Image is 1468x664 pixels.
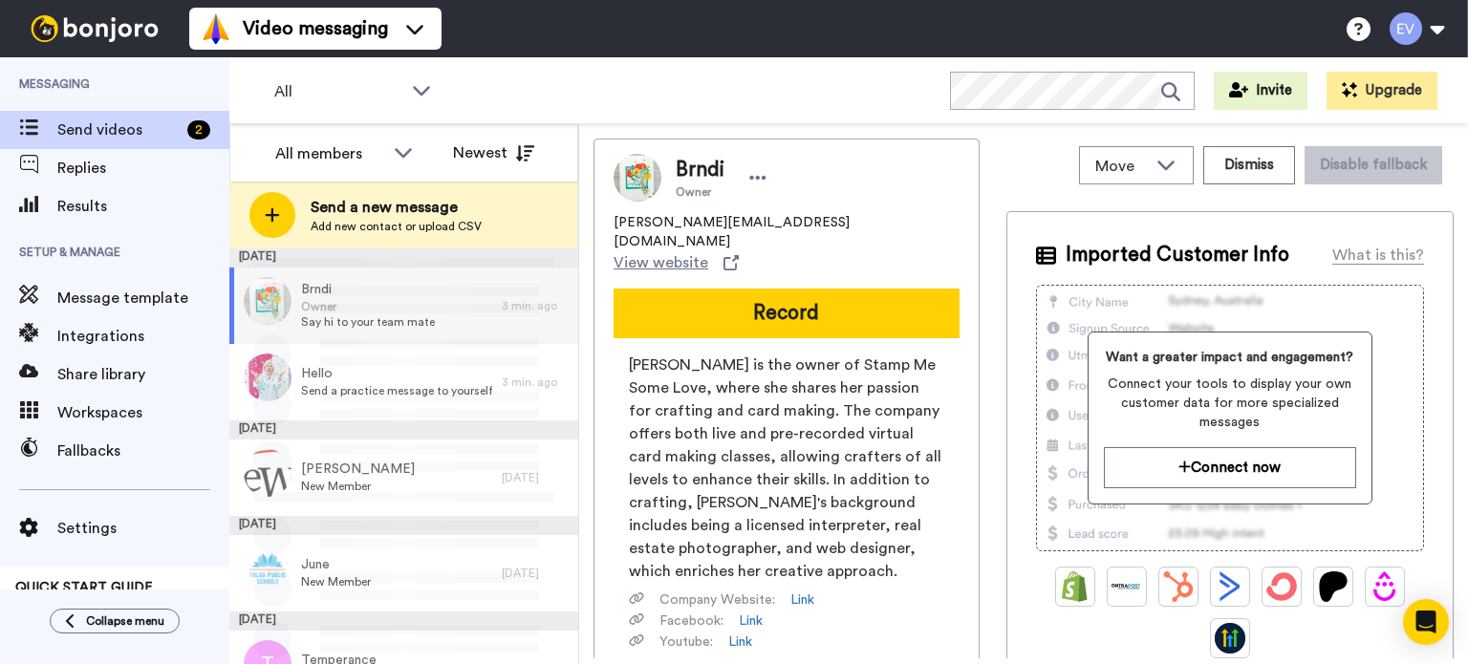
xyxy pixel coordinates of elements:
[739,611,763,631] a: Link
[301,555,371,574] span: June
[629,353,944,583] span: [PERSON_NAME] is the owner of Stamp Me Some Love, where she shares her passion for crafting and c...
[1163,571,1194,602] img: Hubspot
[1305,146,1442,184] button: Disable fallback
[1403,599,1449,645] div: Open Intercom Messenger
[614,251,739,274] a: View website
[1095,155,1147,178] span: Move
[244,353,291,401] img: c5630fbc-8619-4870-a934-17e535e958fe.jpg
[57,195,229,218] span: Results
[57,401,229,424] span: Workspaces
[1370,571,1400,602] img: Drip
[676,184,724,200] span: Owner
[1104,375,1356,432] span: Connect your tools to display your own customer data for more specialized messages
[57,325,229,348] span: Integrations
[1215,571,1245,602] img: ActiveCampaign
[1060,571,1090,602] img: Shopify
[301,460,415,479] span: [PERSON_NAME]
[57,118,180,141] span: Send videos
[201,13,231,44] img: vm-color.svg
[1104,447,1356,488] button: Connect now
[187,120,210,139] div: 2
[301,299,435,314] span: Owner
[244,277,291,325] img: 97c399c4-3aaf-45f4-900c-09ed8e1d7c09.jpg
[502,375,569,390] div: 3 min. ago
[1104,348,1356,367] span: Want a greater impact and engagement?
[229,248,578,268] div: [DATE]
[23,15,166,42] img: bj-logo-header-white.svg
[1318,571,1349,602] img: Patreon
[1266,571,1297,602] img: ConvertKit
[728,632,752,652] a: Link
[614,251,708,274] span: View website
[659,611,723,631] span: Facebook :
[1215,623,1245,653] img: GoHighLevel
[229,420,578,439] div: [DATE]
[311,196,482,219] span: Send a new message
[659,632,713,652] span: Youtube :
[301,314,435,330] span: Say hi to your team mate
[301,364,492,383] span: Hello
[1327,72,1437,110] button: Upgrade
[1203,146,1295,184] button: Dismiss
[243,15,388,42] span: Video messaging
[1332,244,1424,267] div: What is this?
[502,298,569,313] div: 3 min. ago
[301,383,492,398] span: Send a practice message to yourself
[502,470,569,485] div: [DATE]
[311,219,482,234] span: Add new contact or upload CSV
[244,545,291,592] img: 2bcfdf7c-00f1-45ce-8411-a1f02a6f73e2.png
[57,157,229,180] span: Replies
[57,363,229,386] span: Share library
[57,287,229,310] span: Message template
[614,289,960,338] button: Record
[659,590,775,610] span: Company Website :
[15,581,153,594] span: QUICK START GUIDE
[229,611,578,631] div: [DATE]
[1214,72,1307,110] button: Invite
[1112,571,1142,602] img: Ontraport
[676,156,724,184] span: Brndi
[301,574,371,589] span: New Member
[50,609,180,633] button: Collapse menu
[275,142,384,165] div: All members
[502,566,569,581] div: [DATE]
[1066,241,1289,269] span: Imported Customer Info
[614,213,960,251] span: [PERSON_NAME][EMAIL_ADDRESS][DOMAIN_NAME]
[244,449,291,497] img: 664cffcc-5ea2-4c27-abf7-692ac291360c.jpg
[274,80,402,103] span: All
[57,439,229,462] span: Fallbacks
[614,154,661,202] img: Image of Brndi
[439,134,549,172] button: Newest
[301,280,435,299] span: Brndi
[301,479,415,494] span: New Member
[790,590,814,610] a: Link
[86,613,164,629] span: Collapse menu
[229,516,578,535] div: [DATE]
[57,517,229,540] span: Settings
